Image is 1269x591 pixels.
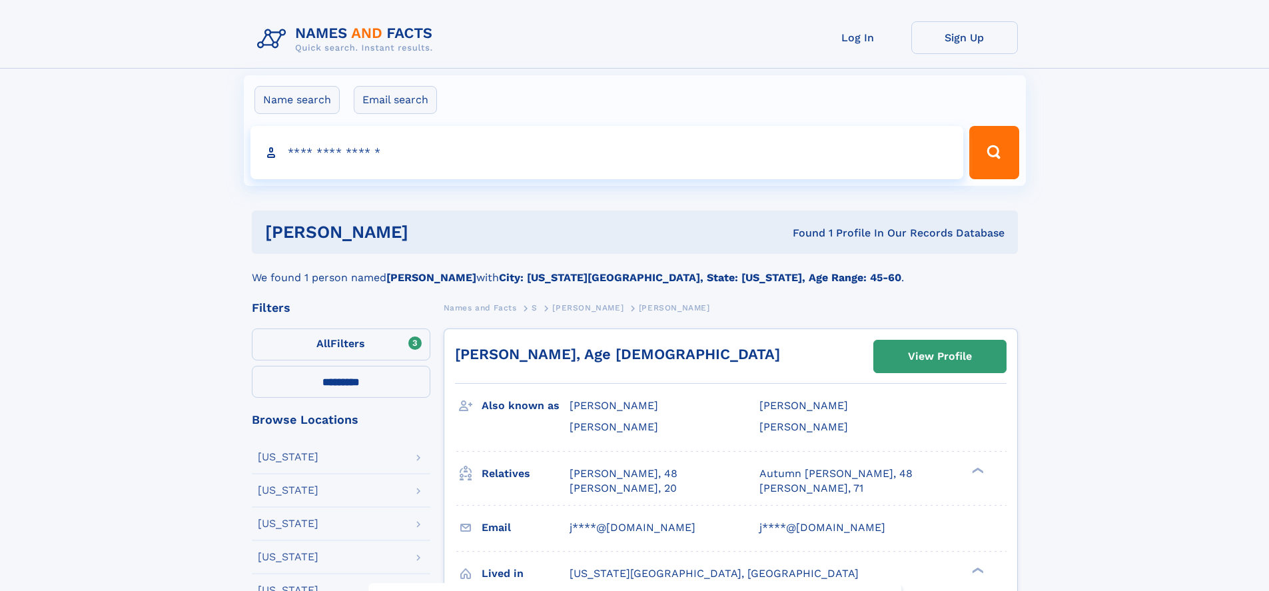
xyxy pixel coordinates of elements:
a: Autumn [PERSON_NAME], 48 [759,466,913,481]
div: Filters [252,302,430,314]
b: [PERSON_NAME] [386,271,476,284]
span: [PERSON_NAME] [639,303,710,312]
div: Browse Locations [252,414,430,426]
h3: Lived in [482,562,570,585]
div: [US_STATE] [258,552,318,562]
div: ❯ [969,566,985,574]
span: [PERSON_NAME] [570,420,658,433]
label: Name search [254,86,340,114]
a: View Profile [874,340,1006,372]
h3: Also known as [482,394,570,417]
h1: [PERSON_NAME] [265,224,601,241]
a: S [532,299,538,316]
label: Email search [354,86,437,114]
a: [PERSON_NAME], Age [DEMOGRAPHIC_DATA] [455,346,780,362]
div: We found 1 person named with . [252,254,1018,286]
a: [PERSON_NAME], 71 [759,481,863,496]
span: [US_STATE][GEOGRAPHIC_DATA], [GEOGRAPHIC_DATA] [570,567,859,580]
input: search input [250,126,964,179]
a: [PERSON_NAME], 20 [570,481,677,496]
span: S [532,303,538,312]
span: [PERSON_NAME] [759,420,848,433]
div: [US_STATE] [258,452,318,462]
a: Names and Facts [444,299,517,316]
h3: Relatives [482,462,570,485]
div: ❯ [969,466,985,474]
a: Log In [805,21,911,54]
img: Logo Names and Facts [252,21,444,57]
span: [PERSON_NAME] [759,399,848,412]
span: [PERSON_NAME] [552,303,624,312]
a: Sign Up [911,21,1018,54]
a: [PERSON_NAME] [552,299,624,316]
div: [US_STATE] [258,518,318,529]
b: City: [US_STATE][GEOGRAPHIC_DATA], State: [US_STATE], Age Range: 45-60 [499,271,901,284]
button: Search Button [969,126,1019,179]
div: [US_STATE] [258,485,318,496]
h3: Email [482,516,570,539]
a: [PERSON_NAME], 48 [570,466,677,481]
label: Filters [252,328,430,360]
div: View Profile [908,341,972,372]
span: [PERSON_NAME] [570,399,658,412]
span: All [316,337,330,350]
div: Found 1 Profile In Our Records Database [600,226,1005,241]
